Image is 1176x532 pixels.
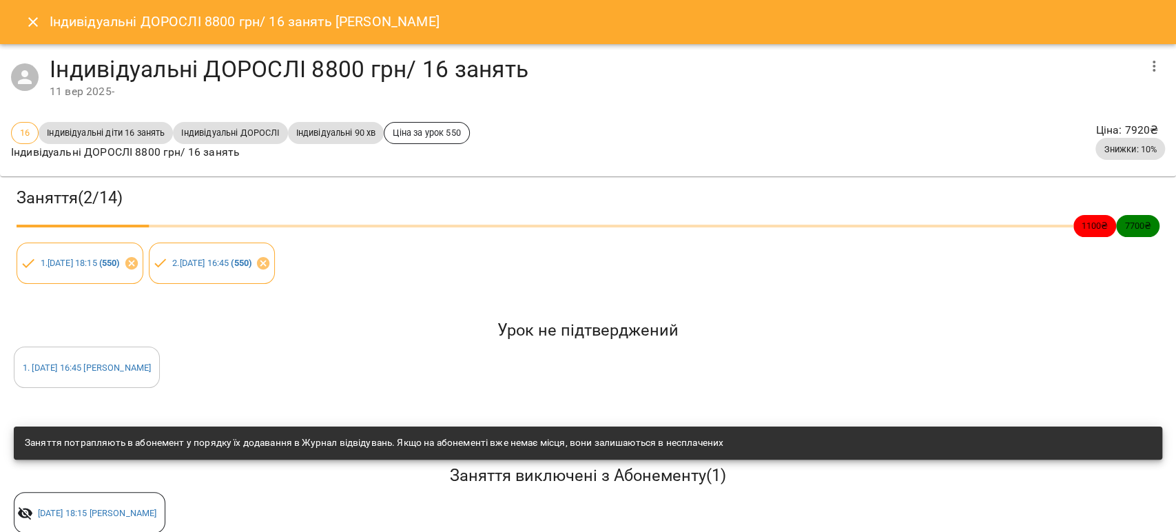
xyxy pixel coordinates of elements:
h6: Індивідуальні ДОРОСЛІ 8800 грн/ 16 занять [PERSON_NAME] [50,11,440,32]
h5: Заняття виключені з Абонементу ( 1 ) [14,465,1162,487]
div: 11 вер 2025 - [50,83,1137,100]
p: Ціна : 7920 ₴ [1095,122,1165,139]
span: Ціна за урок 550 [384,126,468,139]
span: Індивідуальні 90 хв [288,126,384,139]
div: Заняття потрапляють в абонемент у порядку їх додавання в Журнал відвідувань. Якщо на абонементі в... [25,431,723,456]
span: 16 [12,126,38,139]
a: 1.[DATE] 18:15 (550) [41,258,120,268]
span: Індивідуальні ДОРОСЛІ [173,126,287,139]
h5: Урок не підтверджений [14,320,1162,341]
span: Знижки: 10% [1095,143,1165,156]
b: ( 550 ) [231,258,251,268]
button: Close [17,6,50,39]
a: [DATE] 18:15 [PERSON_NAME] [38,508,157,518]
span: 7700 ₴ [1116,219,1159,232]
b: ( 550 ) [99,258,120,268]
div: 2.[DATE] 16:45 (550) [149,243,276,284]
h4: Індивідуальні ДОРОСЛІ 8800 грн/ 16 занять [50,55,1137,83]
a: 2.[DATE] 16:45 (550) [172,258,251,268]
p: Індивідуальні ДОРОСЛІ 8800 грн/ 16 занять [11,144,470,161]
div: 1.[DATE] 18:15 (550) [17,243,143,284]
h3: Заняття ( 2 / 14 ) [17,187,1159,209]
span: 1100 ₴ [1073,219,1117,232]
a: 1. [DATE] 16:45 [PERSON_NAME] [23,362,151,373]
span: Індивідуальні діти 16 занять [39,126,173,139]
